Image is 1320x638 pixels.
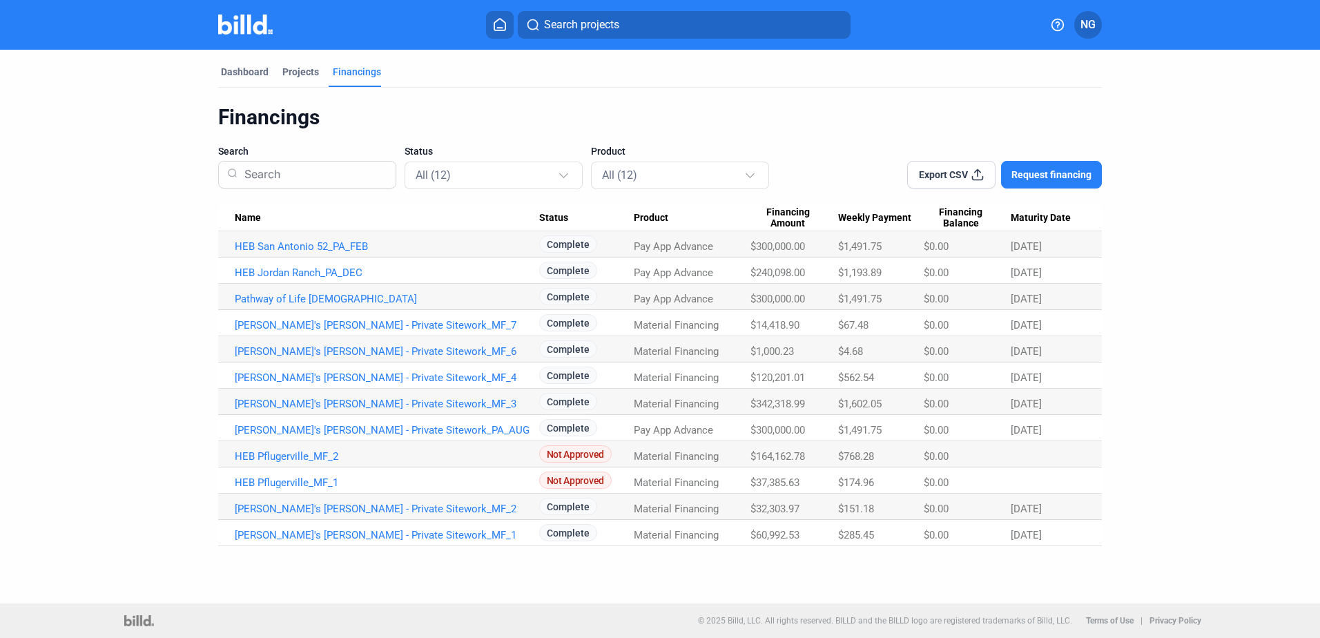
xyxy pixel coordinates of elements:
[416,168,451,182] mat-select-trigger: All (12)
[518,11,851,39] button: Search projects
[1011,212,1071,224] span: Maturity Date
[235,293,539,305] a: Pathway of Life [DEMOGRAPHIC_DATA]
[235,240,539,253] a: HEB San Antonio 52_PA_FEB
[1011,424,1042,436] span: [DATE]
[750,240,805,253] span: $300,000.00
[1011,293,1042,305] span: [DATE]
[539,524,597,541] span: Complete
[924,345,949,358] span: $0.00
[1001,161,1102,188] button: Request financing
[750,345,794,358] span: $1,000.23
[750,371,805,384] span: $120,201.01
[539,212,568,224] span: Status
[838,450,874,463] span: $768.28
[634,212,668,224] span: Product
[750,319,799,331] span: $14,418.90
[1011,267,1042,279] span: [DATE]
[919,168,968,182] span: Export CSV
[1011,345,1042,358] span: [DATE]
[634,424,713,436] span: Pay App Advance
[1086,616,1134,626] b: Terms of Use
[924,371,949,384] span: $0.00
[218,144,249,158] span: Search
[750,267,805,279] span: $240,098.00
[634,476,719,489] span: Material Financing
[924,240,949,253] span: $0.00
[539,288,597,305] span: Complete
[235,319,539,331] a: [PERSON_NAME]'s [PERSON_NAME] - Private Sitework_MF_7
[838,398,882,410] span: $1,602.05
[634,371,719,384] span: Material Financing
[539,445,612,463] span: Not Approved
[591,144,625,158] span: Product
[750,398,805,410] span: $342,318.99
[924,398,949,410] span: $0.00
[539,472,612,489] span: Not Approved
[634,529,719,541] span: Material Financing
[750,293,805,305] span: $300,000.00
[235,450,539,463] a: HEB Pflugerville_MF_2
[838,503,874,515] span: $151.18
[838,240,882,253] span: $1,491.75
[539,235,597,253] span: Complete
[1011,398,1042,410] span: [DATE]
[924,476,949,489] span: $0.00
[838,345,863,358] span: $4.68
[924,319,949,331] span: $0.00
[634,267,713,279] span: Pay App Advance
[750,206,837,230] div: Financing Amount
[838,212,911,224] span: Weekly Payment
[838,319,868,331] span: $67.48
[924,206,1011,230] div: Financing Balance
[838,371,874,384] span: $562.54
[235,212,261,224] span: Name
[235,345,539,358] a: [PERSON_NAME]'s [PERSON_NAME] - Private Sitework_MF_6
[634,212,750,224] div: Product
[1149,616,1201,626] b: Privacy Policy
[235,267,539,279] a: HEB Jordan Ranch_PA_DEC
[235,212,539,224] div: Name
[838,529,874,541] span: $285.45
[634,503,719,515] span: Material Financing
[124,615,154,626] img: logo
[750,450,805,463] span: $164,162.78
[218,14,273,35] img: Billd Company Logo
[634,345,719,358] span: Material Financing
[634,450,719,463] span: Material Financing
[235,476,539,489] a: HEB Pflugerville_MF_1
[539,340,597,358] span: Complete
[698,616,1072,626] p: © 2025 Billd, LLC. All rights reserved. BILLD and the BILLD logo are registered trademarks of Bil...
[924,424,949,436] span: $0.00
[838,267,882,279] span: $1,193.89
[750,424,805,436] span: $300,000.00
[750,503,799,515] span: $32,303.97
[1011,319,1042,331] span: [DATE]
[924,206,998,230] span: Financing Balance
[1011,529,1042,541] span: [DATE]
[1011,503,1042,515] span: [DATE]
[924,503,949,515] span: $0.00
[838,476,874,489] span: $174.96
[539,419,597,436] span: Complete
[221,65,269,79] div: Dashboard
[405,144,433,158] span: Status
[924,293,949,305] span: $0.00
[539,498,597,515] span: Complete
[218,104,1102,130] div: Financings
[282,65,319,79] div: Projects
[235,503,539,515] a: [PERSON_NAME]'s [PERSON_NAME] - Private Sitework_MF_2
[838,424,882,436] span: $1,491.75
[1011,371,1042,384] span: [DATE]
[750,529,799,541] span: $60,992.53
[634,319,719,331] span: Material Financing
[924,529,949,541] span: $0.00
[1074,11,1102,39] button: NG
[907,161,996,188] button: Export CSV
[333,65,381,79] div: Financings
[235,398,539,410] a: [PERSON_NAME]'s [PERSON_NAME] - Private Sitework_MF_3
[924,450,949,463] span: $0.00
[539,212,634,224] div: Status
[924,267,949,279] span: $0.00
[634,398,719,410] span: Material Financing
[1011,168,1091,182] span: Request financing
